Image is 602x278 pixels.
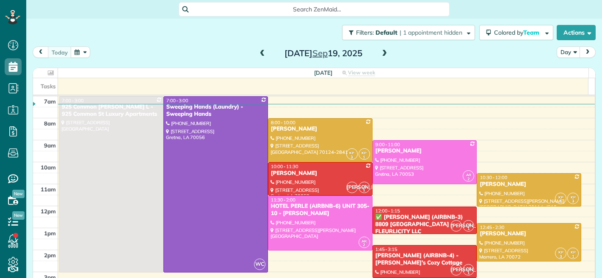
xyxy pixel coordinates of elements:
button: next [580,46,596,58]
span: KP [558,195,563,199]
small: 1 [359,153,370,161]
span: KP [558,250,563,254]
div: ✅ [PERSON_NAME] (AIRBNB-3) 8809 [GEOGRAPHIC_DATA] - FLEURLICITY LLC [375,214,475,235]
span: 9am [44,142,56,149]
span: 12:45 - 2:30 [480,224,504,230]
button: Day [557,46,580,58]
span: AR [466,172,471,177]
span: Filters: [356,29,374,36]
h2: [DATE] 19, 2025 [271,49,376,58]
span: AR [362,239,367,243]
span: 12pm [41,208,56,215]
button: Actions [557,25,596,40]
small: 1 [555,197,566,205]
small: 2 [359,241,370,249]
span: 8:00 - 10:00 [271,120,295,125]
span: CG [466,266,471,271]
div: [PERSON_NAME] [375,147,475,155]
small: 3 [347,153,357,161]
span: 12:00 - 1:15 [376,208,400,214]
span: 1:45 - 3:15 [376,246,398,252]
small: 1 [359,186,370,194]
div: [PERSON_NAME] [271,170,370,177]
span: Colored by [494,29,542,36]
span: [DATE] [314,69,332,76]
span: [PERSON_NAME] [450,264,462,275]
div: Sweeping Hands (Laundry) - Sweeping Hands [166,104,265,118]
small: 3 [568,197,578,205]
a: Filters: Default | 1 appointment hidden [338,25,475,40]
span: 7:00 - 3:00 [62,98,84,104]
button: Colored byTeam [479,25,553,40]
small: 1 [463,225,474,233]
div: HOTEL PERLE (AIRBNB-6) UNIT 305-10 - [PERSON_NAME] [271,203,370,217]
button: today [48,46,72,58]
span: [PERSON_NAME] [346,182,358,193]
small: 1 [568,253,578,261]
div: [PERSON_NAME] [479,181,579,188]
span: 10:00 - 11:30 [271,164,298,169]
span: 10am [41,164,56,171]
span: 11:30 - 2:00 [271,197,295,203]
span: Default [376,29,398,36]
span: 9:00 - 11:00 [376,142,400,147]
div: 925 Common [PERSON_NAME] L - 925 Common St Luxury Apartments [61,104,161,118]
small: 3 [555,253,566,261]
span: CG [466,222,471,227]
span: KP [362,150,367,155]
span: View week [348,69,375,76]
span: KP [349,150,354,155]
button: prev [33,46,49,58]
span: 8am [44,120,56,127]
span: 11am [41,186,56,193]
span: Sep [312,48,328,58]
span: 1pm [44,230,56,237]
span: 7:00 - 3:00 [166,98,188,104]
span: KP [571,195,576,199]
small: 2 [463,175,474,183]
span: New [12,211,25,220]
span: 7am [44,98,56,105]
small: 1 [463,269,474,277]
span: Team [523,29,541,36]
div: [PERSON_NAME] [271,125,370,133]
span: CG [362,184,367,188]
div: [PERSON_NAME] [479,230,579,237]
button: Filters: Default | 1 appointment hidden [342,25,475,40]
span: WC [254,259,265,270]
span: 2pm [44,252,56,259]
span: Tasks [41,83,56,90]
span: KP [571,250,576,254]
span: 10:30 - 12:00 [480,174,507,180]
div: [PERSON_NAME] (AIRBNB-4) - [PERSON_NAME]’s Cozy Cottage [375,252,475,267]
span: [PERSON_NAME] [450,220,462,232]
span: New [12,190,25,198]
span: | 1 appointment hidden [400,29,462,36]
